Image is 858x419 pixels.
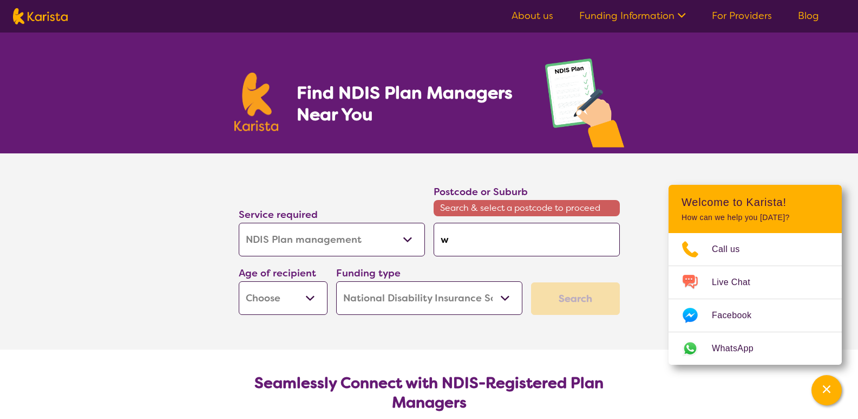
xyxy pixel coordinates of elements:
label: Postcode or Suburb [434,185,528,198]
a: Blog [798,9,819,22]
span: WhatsApp [712,340,767,357]
a: Funding Information [579,9,686,22]
a: About us [512,9,553,22]
label: Age of recipient [239,267,316,280]
span: Facebook [712,307,764,324]
span: Live Chat [712,274,763,291]
h1: Find NDIS Plan Managers Near You [297,82,523,125]
img: Karista logo [234,73,279,131]
span: Call us [712,241,753,257]
img: plan-management [545,59,624,153]
a: Web link opens in a new tab. [669,332,842,365]
h2: Welcome to Karista! [682,196,829,209]
label: Service required [239,208,318,221]
span: Search & select a postcode to proceed [434,200,620,216]
img: Karista logo [13,8,68,24]
div: Channel Menu [669,185,842,365]
a: For Providers [712,9,772,22]
label: Funding type [336,267,401,280]
input: Type [434,223,620,256]
h2: Seamlessly Connect with NDIS-Registered Plan Managers [247,373,611,412]
button: Channel Menu [811,375,842,405]
ul: Choose channel [669,233,842,365]
p: How can we help you [DATE]? [682,213,829,222]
